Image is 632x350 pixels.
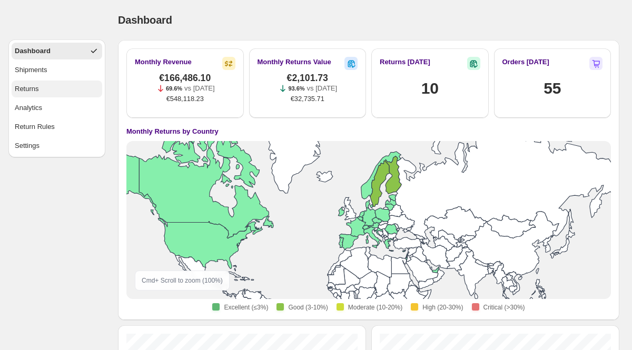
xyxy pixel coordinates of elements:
button: Dashboard [12,43,102,59]
p: vs [DATE] [307,83,338,94]
div: Returns [15,84,39,94]
button: Returns [12,81,102,97]
h2: Monthly Revenue [135,57,192,67]
h1: 55 [544,78,561,99]
p: vs [DATE] [184,83,215,94]
div: Shipments [15,65,47,75]
button: Analytics [12,99,102,116]
h2: Returns [DATE] [380,57,430,67]
button: Return Rules [12,118,102,135]
span: Critical (>30%) [483,303,525,312]
span: Excellent (≤3%) [224,303,268,312]
div: Analytics [15,103,42,113]
span: €548,118.23 [166,94,204,104]
h4: Monthly Returns by Country [126,126,219,137]
h2: Orders [DATE] [502,57,549,67]
span: €32,735.71 [291,94,324,104]
button: Settings [12,137,102,154]
span: €2,101.73 [287,73,328,83]
span: €166,486.10 [159,73,211,83]
span: Moderate (10-20%) [348,303,402,312]
div: Cmd + Scroll to zoom ( 100 %) [135,271,230,291]
div: Return Rules [15,122,55,132]
span: Good (3-10%) [288,303,328,312]
h2: Monthly Returns Value [258,57,331,67]
div: Settings [15,141,39,151]
h1: 10 [421,78,439,99]
button: Shipments [12,62,102,78]
span: Dashboard [118,14,172,26]
span: High (20-30%) [422,303,463,312]
span: 69.6% [166,85,182,92]
div: Dashboard [15,46,51,56]
span: 93.6% [288,85,304,92]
